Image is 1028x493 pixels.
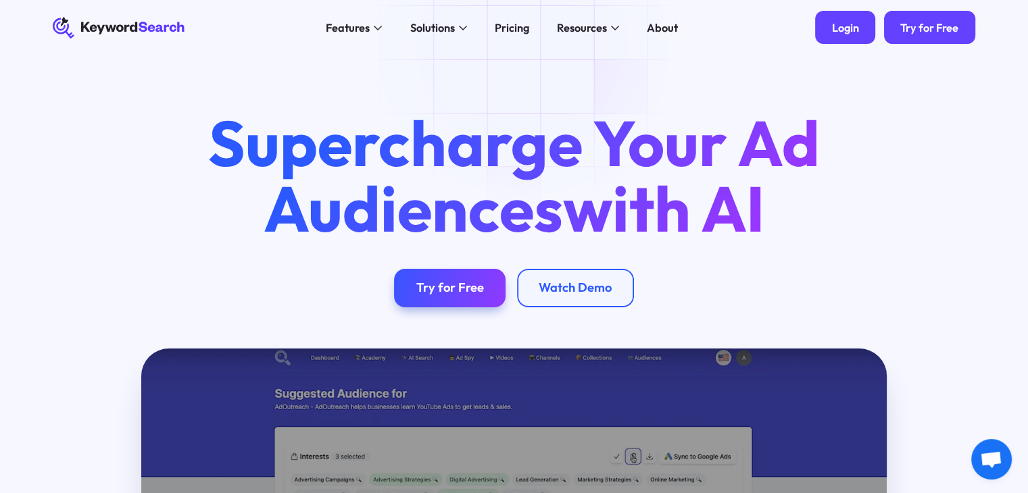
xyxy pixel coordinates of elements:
div: Try for Free [900,21,958,34]
div: Login [832,21,859,34]
div: Open chat [971,439,1012,479]
a: Try for Free [884,11,975,44]
div: Pricing [495,20,529,36]
div: Try for Free [416,280,484,296]
div: Solutions [410,20,454,36]
a: Pricing [486,17,537,39]
div: Resources [556,20,606,36]
h1: Supercharge Your Ad Audiences [182,110,845,241]
div: Features [326,20,370,36]
div: About [647,20,678,36]
a: Try for Free [394,269,506,307]
a: About [638,17,686,39]
a: Login [815,11,875,44]
div: Watch Demo [539,280,612,296]
span: with AI [563,168,765,248]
